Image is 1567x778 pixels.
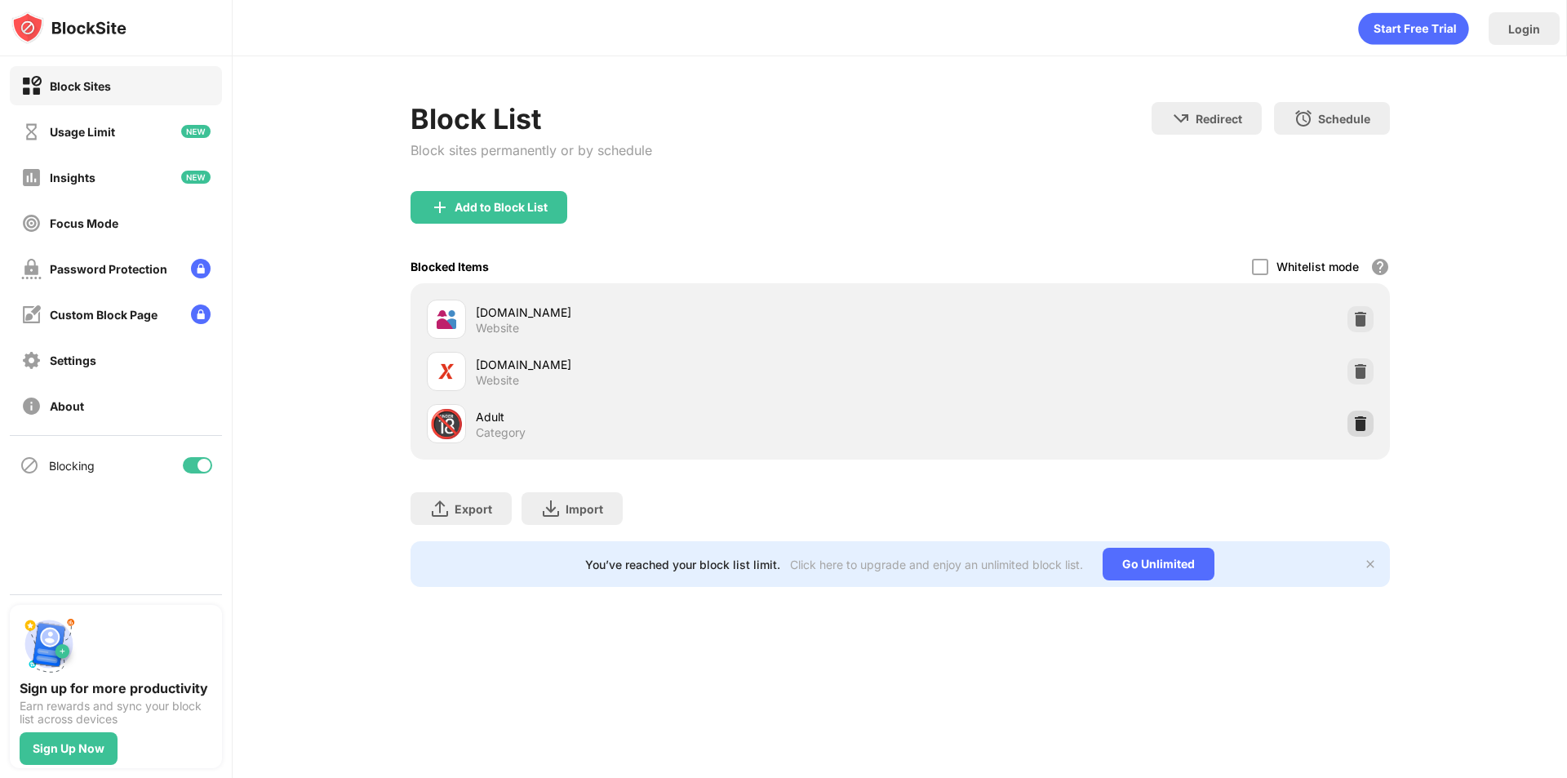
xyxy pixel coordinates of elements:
[50,353,96,367] div: Settings
[20,615,78,674] img: push-signup.svg
[50,216,118,230] div: Focus Mode
[191,259,211,278] img: lock-menu.svg
[566,502,603,516] div: Import
[11,11,127,44] img: logo-blocksite.svg
[455,502,492,516] div: Export
[50,399,84,413] div: About
[50,171,95,184] div: Insights
[21,305,42,325] img: customize-block-page-off.svg
[20,680,212,696] div: Sign up for more productivity
[437,362,456,381] img: favicons
[411,102,652,136] div: Block List
[476,373,519,388] div: Website
[476,356,900,373] div: [DOMAIN_NAME]
[21,167,42,188] img: insights-off.svg
[181,125,211,138] img: new-icon.svg
[1364,558,1377,571] img: x-button.svg
[1103,548,1214,580] div: Go Unlimited
[585,558,780,571] div: You’ve reached your block list limit.
[411,260,489,273] div: Blocked Items
[50,125,115,139] div: Usage Limit
[50,79,111,93] div: Block Sites
[33,742,104,755] div: Sign Up Now
[49,459,95,473] div: Blocking
[790,558,1083,571] div: Click here to upgrade and enjoy an unlimited block list.
[476,425,526,440] div: Category
[21,213,42,233] img: focus-off.svg
[21,76,42,96] img: block-on.svg
[1276,260,1359,273] div: Whitelist mode
[21,122,42,142] img: time-usage-off.svg
[1508,22,1540,36] div: Login
[20,456,39,475] img: blocking-icon.svg
[20,700,212,726] div: Earn rewards and sync your block list across devices
[21,259,42,279] img: password-protection-off.svg
[21,396,42,416] img: about-off.svg
[191,305,211,324] img: lock-menu.svg
[1196,112,1242,126] div: Redirect
[476,304,900,321] div: [DOMAIN_NAME]
[50,262,167,276] div: Password Protection
[1358,12,1469,45] div: animation
[411,142,652,158] div: Block sites permanently or by schedule
[476,408,900,425] div: Adult
[476,321,519,336] div: Website
[429,407,464,441] div: 🔞
[21,350,42,371] img: settings-off.svg
[181,171,211,184] img: new-icon.svg
[1318,112,1370,126] div: Schedule
[455,201,548,214] div: Add to Block List
[50,308,158,322] div: Custom Block Page
[437,309,456,329] img: favicons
